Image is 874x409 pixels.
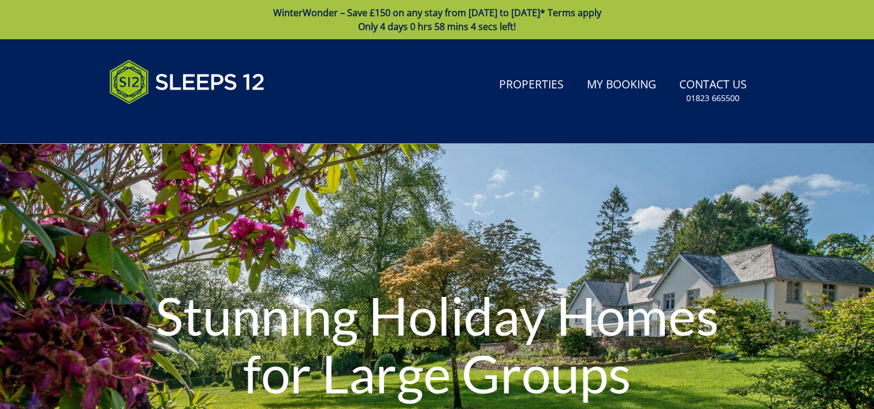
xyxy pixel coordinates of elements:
a: My Booking [582,72,661,98]
img: Sleeps 12 [109,53,265,111]
small: 01823 665500 [686,92,739,104]
a: Properties [494,72,568,98]
span: Only 4 days 0 hrs 58 mins 4 secs left! [358,20,516,33]
a: Contact Us01823 665500 [675,72,752,110]
iframe: Customer reviews powered by Trustpilot [103,118,225,128]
